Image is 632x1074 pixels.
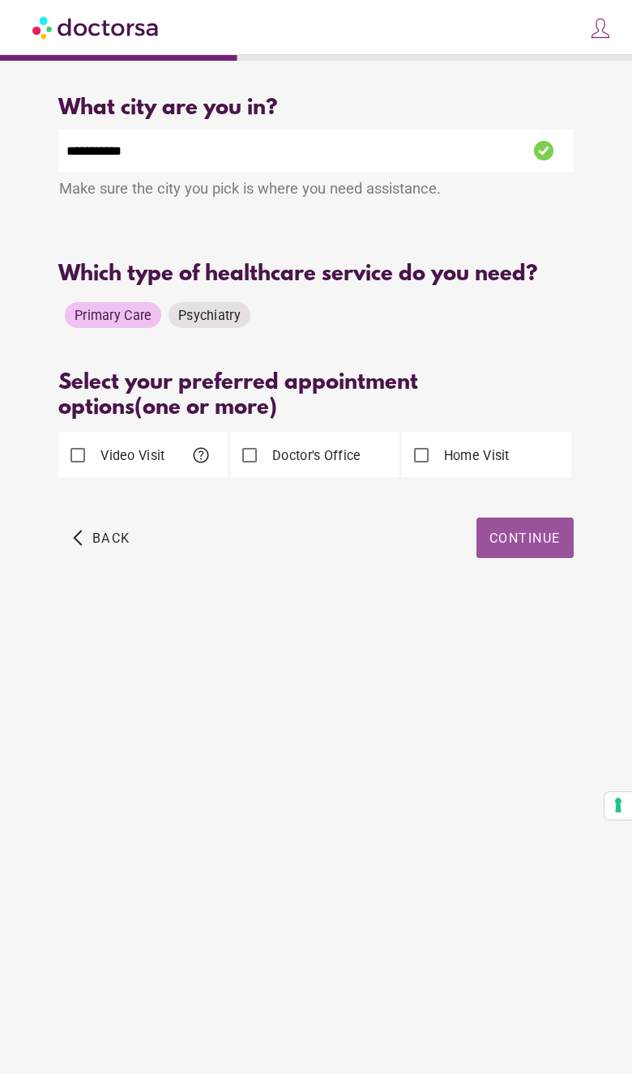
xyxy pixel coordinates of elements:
button: Continue [476,518,574,558]
span: help [191,445,211,465]
span: Primary Care [75,308,152,323]
button: Your consent preferences for tracking technologies [604,792,632,820]
label: Home Visit [441,446,510,465]
label: Doctor's Office [269,446,361,465]
div: Which type of healthcare service do you need? [58,262,573,288]
img: Doctorsa.com [32,9,160,45]
label: Video Visit [97,446,164,465]
span: (one or more) [135,396,277,421]
span: Continue [489,531,561,546]
div: Select your preferred appointment options [58,371,573,421]
span: Psychiatry [178,308,241,323]
button: arrow_back_ios Back [66,518,137,558]
img: icons8-customer-100.png [589,17,612,40]
span: Back [92,531,130,546]
div: What city are you in? [58,96,573,121]
div: Make sure the city you pick is where you need assistance. [58,172,573,209]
